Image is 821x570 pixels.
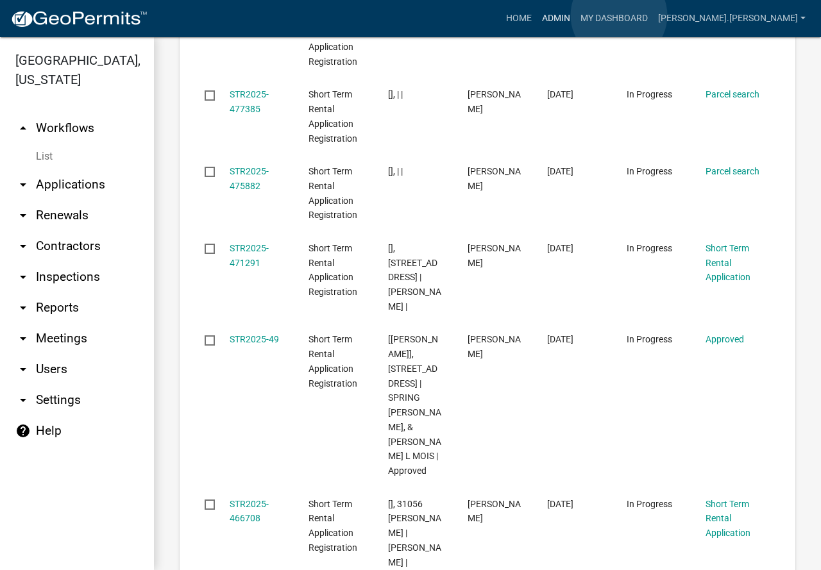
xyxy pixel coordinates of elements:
span: Curtis Fugere [468,166,521,191]
a: Parcel search [706,166,759,176]
span: Short Term Rental Application Registration [309,243,357,297]
span: 09/09/2025 [547,166,573,176]
i: arrow_drop_down [15,177,31,192]
span: [Tyler Lindsay], 37471 SW HEIGHT OF LAND DR | SPRING L Fowler, & PENNY L MOIS | Approved [388,334,441,476]
span: Short Term Rental Application Registration [309,89,357,143]
span: 09/11/2025 [547,89,573,99]
span: Short Term Rental Application Registration [309,166,357,220]
span: In Progress [627,334,672,344]
span: 08/20/2025 [547,499,573,509]
span: [], | | [388,166,403,176]
i: help [15,423,31,439]
i: arrow_drop_down [15,300,31,315]
a: STR2025-471291 [230,243,269,268]
span: [], | | [388,89,403,99]
i: arrow_drop_up [15,121,31,136]
i: arrow_drop_down [15,392,31,408]
i: arrow_drop_down [15,208,31,223]
a: STR2025-475882 [230,166,269,191]
span: 08/26/2025 [547,334,573,344]
span: [], 31056 LIBBE LN | MARK VANYO | [388,499,441,567]
a: Home [501,6,537,31]
a: [PERSON_NAME].[PERSON_NAME] [653,6,811,31]
i: arrow_drop_down [15,362,31,377]
a: Admin [537,6,575,31]
span: Zachary Hagen [468,499,521,524]
span: Jill A Steffen [468,89,521,114]
a: STR2025-49 [230,334,279,344]
span: Jessica Jenson [468,243,521,268]
i: arrow_drop_down [15,239,31,254]
a: Approved [706,334,744,344]
a: Short Term Rental Application [706,243,750,283]
span: [], 17031 N LEAF LAKE RD | LINDA JENSON | [388,243,441,312]
span: 08/29/2025 [547,243,573,253]
span: In Progress [627,89,672,99]
i: arrow_drop_down [15,269,31,285]
a: STR2025-477385 [230,89,269,114]
span: Short Term Rental Application Registration [309,334,357,388]
a: My Dashboard [575,6,653,31]
a: Short Term Rental Application [706,499,750,539]
span: In Progress [627,499,672,509]
a: Parcel search [706,89,759,99]
a: STR2025-466708 [230,499,269,524]
span: In Progress [627,243,672,253]
span: Curtis Fowler [468,334,521,359]
span: In Progress [627,166,672,176]
span: Short Term Rental Application Registration [309,499,357,553]
i: arrow_drop_down [15,331,31,346]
